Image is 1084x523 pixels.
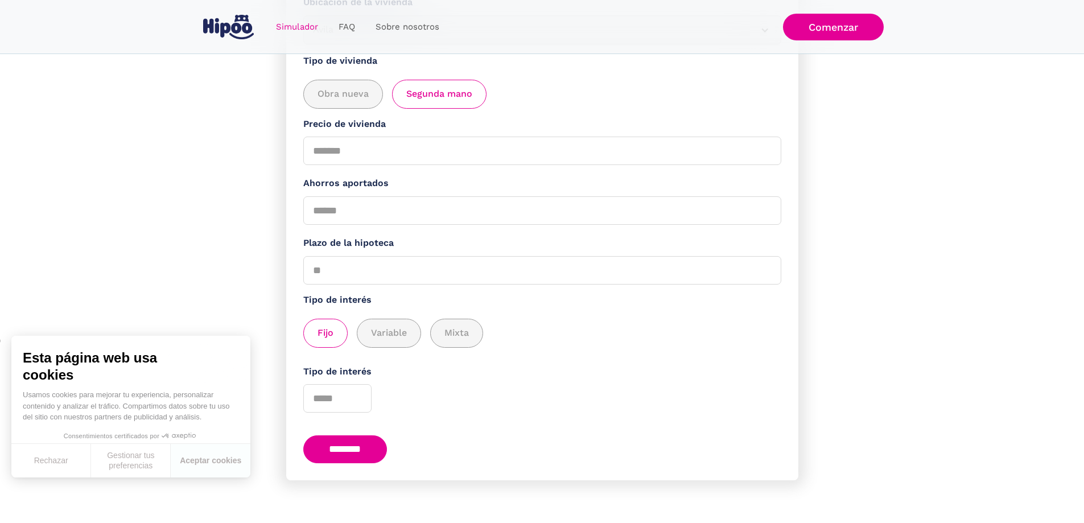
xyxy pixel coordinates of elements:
label: Tipo de interés [303,365,781,379]
label: Plazo de la hipoteca [303,236,781,250]
span: Segunda mano [406,87,472,101]
a: FAQ [328,16,365,38]
label: Precio de vivienda [303,117,781,131]
span: Variable [371,326,407,340]
label: Ahorros aportados [303,176,781,191]
div: add_description_here [303,80,781,109]
a: Sobre nosotros [365,16,450,38]
span: Fijo [318,326,333,340]
span: Obra nueva [318,87,369,101]
label: Tipo de vivienda [303,54,781,68]
div: add_description_here [303,319,781,348]
label: Tipo de interés [303,293,781,307]
a: Comenzar [783,14,884,40]
a: Simulador [266,16,328,38]
a: home [201,10,257,44]
span: Mixta [444,326,469,340]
